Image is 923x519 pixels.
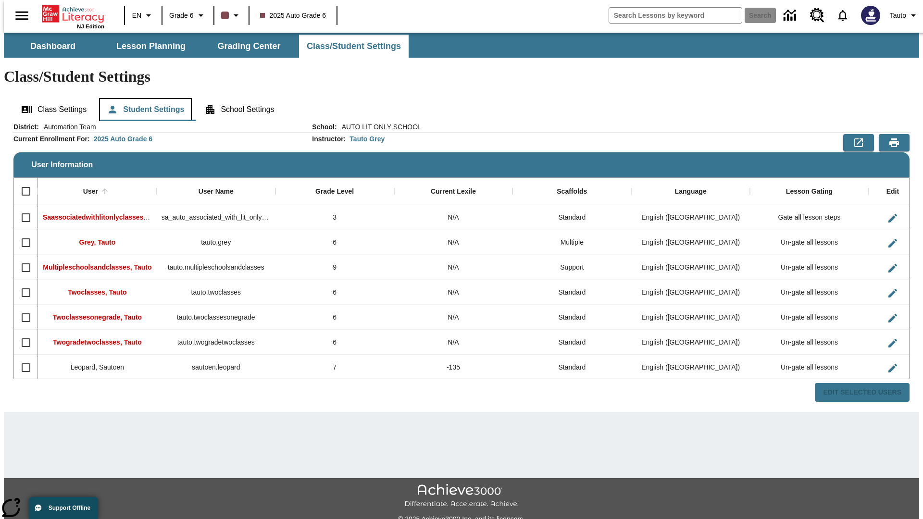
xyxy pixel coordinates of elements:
button: Class color is dark brown. Change class color [217,7,246,24]
button: Edit User [883,358,902,378]
span: Lesson Planning [116,41,186,52]
div: Edit [886,187,899,196]
button: Grading Center [201,35,297,58]
div: Gate all lesson steps [750,205,869,230]
div: Tauto Grey [349,134,385,144]
input: search field [609,8,742,23]
span: Class/Student Settings [307,41,401,52]
div: 3 [275,205,394,230]
span: Twoclassesonegrade, Tauto [53,313,142,321]
a: Notifications [830,3,855,28]
button: Grade: Grade 6, Select a grade [165,7,211,24]
div: sa_auto_associated_with_lit_only_classes [157,205,275,230]
h2: District : [13,123,39,131]
a: Home [42,4,104,24]
span: Support Offline [49,505,90,511]
div: Un-gate all lessons [750,230,869,255]
div: 2025 Auto Grade 6 [94,134,152,144]
button: Dashboard [5,35,101,58]
span: 2025 Auto Grade 6 [260,11,326,21]
span: Grading Center [217,41,280,52]
button: Support Offline [29,497,98,519]
button: Select a new avatar [855,3,886,28]
div: tauto.twoclassesonegrade [157,305,275,330]
div: Standard [512,330,631,355]
div: English (US) [631,355,750,380]
button: Edit User [883,234,902,253]
div: 7 [275,355,394,380]
button: Class/Student Settings [299,35,409,58]
div: Un-gate all lessons [750,355,869,380]
span: Grade 6 [169,11,194,21]
div: English (US) [631,255,750,280]
div: User Name [199,187,234,196]
div: N/A [394,280,513,305]
div: SubNavbar [4,33,919,58]
div: Standard [512,305,631,330]
button: Edit User [883,284,902,303]
div: SubNavbar [4,35,410,58]
div: Un-gate all lessons [750,305,869,330]
img: Achieve3000 Differentiate Accelerate Achieve [404,484,519,508]
span: Dashboard [30,41,75,52]
span: NJ Edition [77,24,104,29]
span: Automation Team [39,122,96,132]
button: Edit User [883,209,902,228]
div: tauto.twoclasses [157,280,275,305]
button: Export to CSV [843,134,874,151]
div: N/A [394,305,513,330]
span: Saassociatedwithlitonlyclasses, Saassociatedwithlitonlyclasses [43,213,248,221]
span: User Information [31,161,93,169]
div: Current Lexile [431,187,476,196]
div: N/A [394,255,513,280]
button: School Settings [197,98,282,121]
button: Lesson Planning [103,35,199,58]
button: Open side menu [8,1,36,30]
button: Edit User [883,309,902,328]
div: N/A [394,230,513,255]
div: Language [675,187,707,196]
span: Twoclasses, Tauto [68,288,126,296]
div: Multiple [512,230,631,255]
div: User [83,187,98,196]
div: 6 [275,305,394,330]
div: English (US) [631,230,750,255]
div: sautoen.leopard [157,355,275,380]
span: AUTO LIT ONLY SCHOOL [337,122,422,132]
div: Support [512,255,631,280]
div: Lesson Gating [786,187,833,196]
button: Edit User [883,259,902,278]
div: N/A [394,205,513,230]
button: Class Settings [13,98,94,121]
div: 6 [275,330,394,355]
div: Class/Student Settings [13,98,910,121]
a: Resource Center, Will open in new tab [804,2,830,28]
div: Scaffolds [557,187,587,196]
div: tauto.multipleschoolsandclasses [157,255,275,280]
div: User Information [13,122,910,402]
div: Un-gate all lessons [750,280,869,305]
div: Un-gate all lessons [750,330,869,355]
div: English (US) [631,305,750,330]
h2: Current Enrollment For : [13,135,90,143]
h1: Class/Student Settings [4,68,919,86]
div: 6 [275,280,394,305]
div: Un-gate all lessons [750,255,869,280]
h2: School : [312,123,337,131]
span: Twogradetwoclasses, Tauto [53,338,142,346]
button: Profile/Settings [886,7,923,24]
div: Home [42,3,104,29]
div: N/A [394,330,513,355]
div: Standard [512,355,631,380]
div: Grade Level [315,187,354,196]
span: Grey, Tauto [79,238,116,246]
button: Edit User [883,334,902,353]
button: Language: EN, Select a language [128,7,159,24]
span: Multipleschoolsandclasses, Tauto [43,263,151,271]
img: Avatar [861,6,880,25]
div: 9 [275,255,394,280]
span: Leopard, Sautoen [71,363,124,371]
div: tauto.grey [157,230,275,255]
div: Standard [512,280,631,305]
div: English (US) [631,205,750,230]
